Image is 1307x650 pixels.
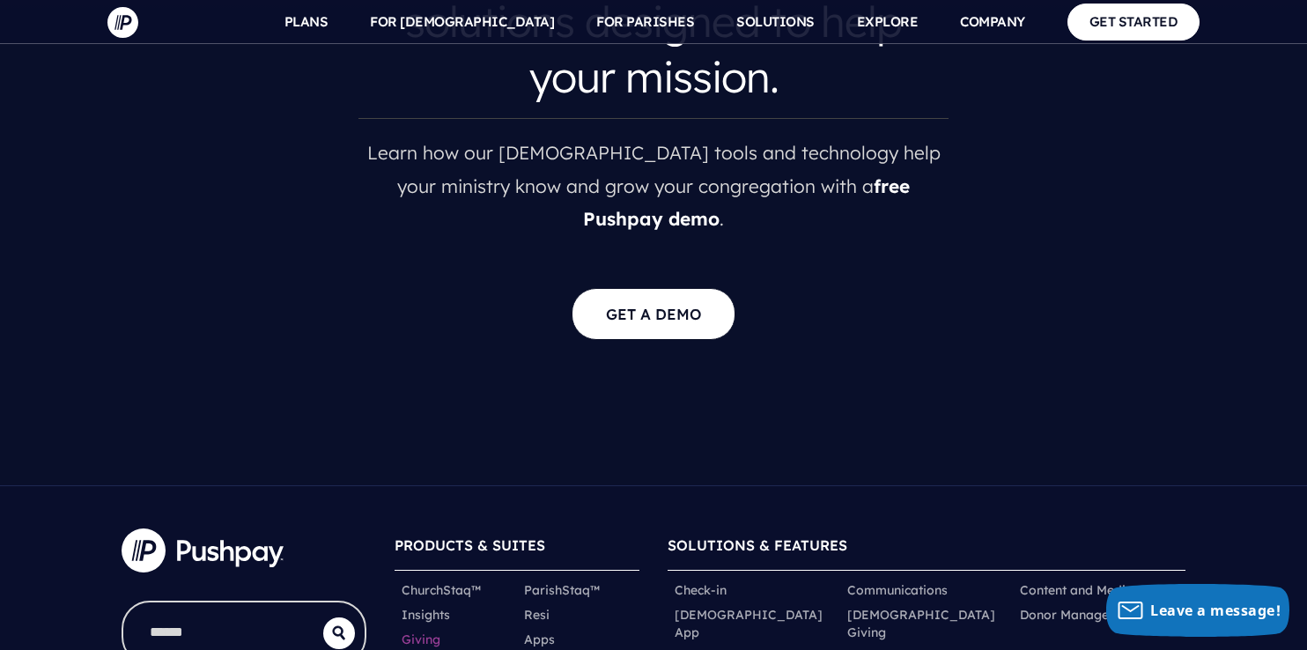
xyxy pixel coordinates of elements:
[402,606,450,624] a: Insights
[583,174,910,230] b: free Pushpay demo
[1150,601,1281,620] span: Leave a message!
[675,581,727,599] a: Check-in
[402,631,440,648] a: Giving
[524,606,550,624] a: Resi
[1106,584,1289,637] button: Leave a message!
[1020,581,1133,599] a: Content and Media
[1067,4,1200,40] a: GET STARTED
[524,581,600,599] a: ParishStaq™
[675,606,833,641] a: [DEMOGRAPHIC_DATA] App
[1020,606,1139,624] a: Donor Management
[572,288,735,340] a: GET A DEMO
[395,528,639,570] h6: PRODUCTS & SUITES
[402,581,481,599] a: ChurchStaq™
[524,631,555,648] a: Apps
[358,118,949,235] p: Learn how our [DEMOGRAPHIC_DATA] tools and technology help your ministry know and grow your congr...
[847,606,1006,641] a: [DEMOGRAPHIC_DATA] Giving
[847,581,948,599] a: Communications
[668,528,1185,570] h6: SOLUTIONS & FEATURES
